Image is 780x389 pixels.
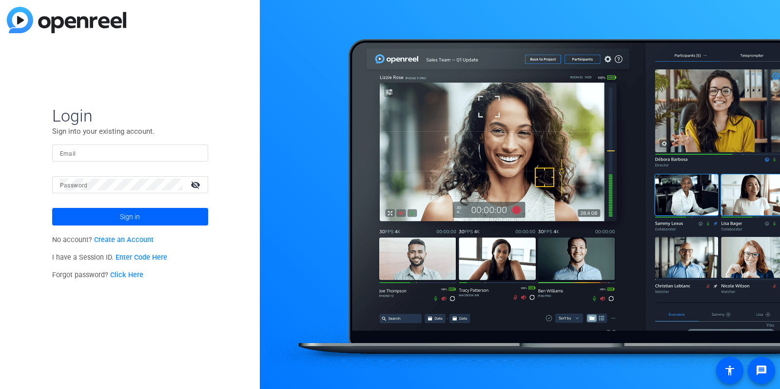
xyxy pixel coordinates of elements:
[52,271,144,279] span: Forgot password?
[52,126,208,137] p: Sign into your existing account.
[52,236,154,244] span: No account?
[52,208,208,225] button: Sign in
[7,7,126,33] img: blue-gradient.svg
[60,147,200,159] input: Enter Email Address
[120,205,140,229] span: Sign in
[185,178,208,192] mat-icon: visibility_off
[110,271,143,279] a: Click Here
[756,365,767,376] mat-icon: message
[724,365,736,376] mat-icon: accessibility
[60,182,88,189] mat-label: Password
[52,105,208,126] span: Login
[52,253,168,262] span: I have a Session ID.
[116,253,167,262] a: Enter Code Here
[94,236,154,244] a: Create an Account
[60,150,76,157] mat-label: Email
